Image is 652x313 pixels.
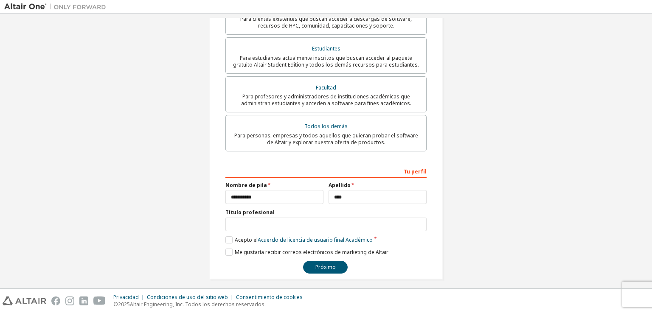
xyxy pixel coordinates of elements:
[51,296,60,305] img: facebook.svg
[65,296,74,305] img: instagram.svg
[315,263,336,271] font: Próximo
[3,296,46,305] img: altair_logo.svg
[113,301,118,308] font: ©
[130,301,266,308] font: Altair Engineering, Inc. Todos los derechos reservados.
[4,3,110,11] img: Altair Uno
[236,293,303,301] font: Consentimiento de cookies
[234,132,418,146] font: Para personas, empresas y todos aquellos que quieran probar el software de Altair y explorar nues...
[304,123,348,130] font: Todos los demás
[113,293,139,301] font: Privacidad
[233,54,419,68] font: Para estudiantes actualmente inscritos que buscan acceder al paquete gratuito Altair Student Edit...
[404,168,427,175] font: Tu perfil
[329,182,351,189] font: Apellido
[147,293,228,301] font: Condiciones de uso del sitio web
[93,296,106,305] img: youtube.svg
[303,261,348,274] button: Próximo
[79,296,88,305] img: linkedin.svg
[225,182,267,189] font: Nombre de pila
[240,15,412,29] font: Para clientes existentes que buscan acceder a descargas de software, recursos de HPC, comunidad, ...
[235,236,258,243] font: Acepto el
[235,249,388,256] font: Me gustaría recibir correos electrónicos de marketing de Altair
[312,45,340,52] font: Estudiantes
[118,301,130,308] font: 2025
[241,93,411,107] font: Para profesores y administradores de instituciones académicas que administran estudiantes y acced...
[346,236,373,243] font: Académico
[316,84,336,91] font: Facultad
[225,209,275,216] font: Título profesional
[258,236,344,243] font: Acuerdo de licencia de usuario final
